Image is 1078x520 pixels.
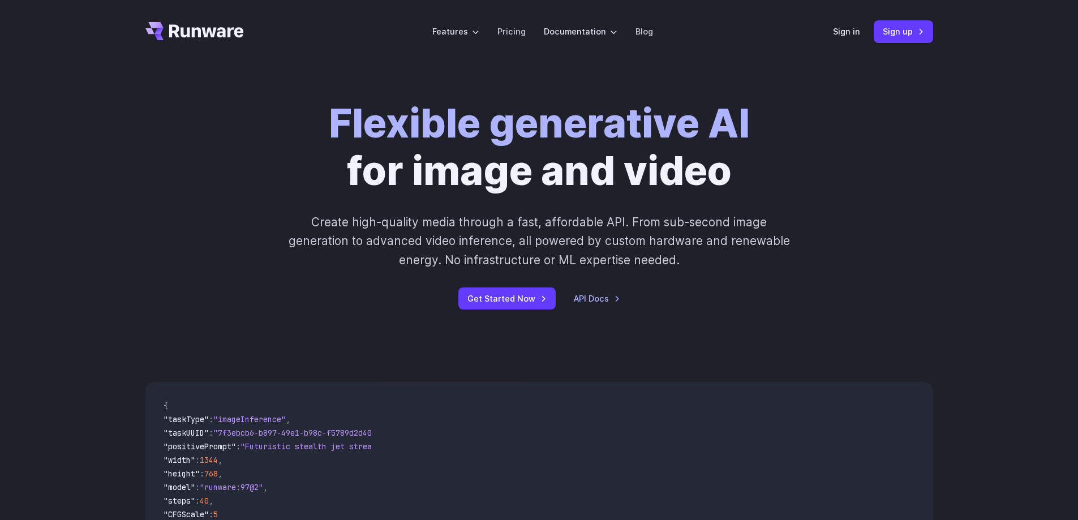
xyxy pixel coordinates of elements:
[874,20,933,42] a: Sign up
[164,441,236,452] span: "positivePrompt"
[236,441,240,452] span: :
[213,414,286,424] span: "imageInference"
[432,25,479,38] label: Features
[164,509,209,519] span: "CFGScale"
[164,496,195,506] span: "steps"
[329,99,750,147] strong: Flexible generative AI
[200,496,209,506] span: 40
[218,469,222,479] span: ,
[209,414,213,424] span: :
[200,469,204,479] span: :
[213,428,385,438] span: "7f3ebcb6-b897-49e1-b98c-f5789d2d40d7"
[200,455,218,465] span: 1344
[287,213,791,269] p: Create high-quality media through a fast, affordable API. From sub-second image generation to adv...
[574,292,620,305] a: API Docs
[164,455,195,465] span: "width"
[329,100,750,195] h1: for image and video
[635,25,653,38] a: Blog
[209,496,213,506] span: ,
[544,25,617,38] label: Documentation
[497,25,526,38] a: Pricing
[218,455,222,465] span: ,
[458,287,556,310] a: Get Started Now
[209,428,213,438] span: :
[240,441,652,452] span: "Futuristic stealth jet streaking through a neon-lit cityscape with glowing purple exhaust"
[195,482,200,492] span: :
[164,482,195,492] span: "model"
[263,482,268,492] span: ,
[833,25,860,38] a: Sign in
[195,496,200,506] span: :
[200,482,263,492] span: "runware:97@2"
[204,469,218,479] span: 768
[164,401,168,411] span: {
[195,455,200,465] span: :
[164,414,209,424] span: "taskType"
[164,469,200,479] span: "height"
[209,509,213,519] span: :
[164,428,209,438] span: "taskUUID"
[145,22,244,40] a: Go to /
[213,509,218,519] span: 5
[286,414,290,424] span: ,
